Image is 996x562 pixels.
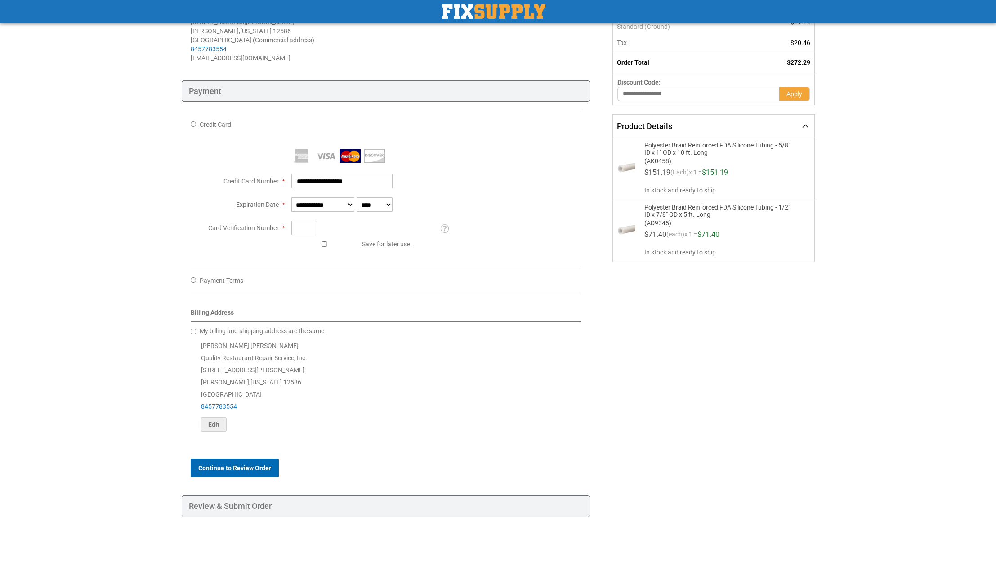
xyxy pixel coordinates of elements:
[191,54,290,62] span: [EMAIL_ADDRESS][DOMAIN_NAME]
[340,149,361,163] img: MasterCard
[200,277,243,284] span: Payment Terms
[442,4,545,19] a: store logo
[198,464,271,472] span: Continue to Review Order
[786,90,802,98] span: Apply
[644,248,807,257] span: In stock and ready to ship
[689,169,702,180] span: x 1 =
[644,218,795,227] span: (AD9345)
[644,168,670,177] span: $151.19
[617,22,741,31] span: Standard (Ground)
[644,230,666,239] span: $71.40
[697,230,719,239] span: $71.40
[201,403,237,410] a: 8457783554
[191,45,227,53] a: 8457783554
[201,417,227,432] button: Edit
[362,241,412,248] span: Save for later use.
[182,80,590,102] div: Payment
[791,39,810,46] span: $20.46
[208,224,279,232] span: Card Verification Number
[670,169,689,180] span: (Each)
[191,459,279,477] button: Continue to Review Order
[191,308,581,322] div: Billing Address
[442,4,545,19] img: Fix Industrial Supply
[644,204,795,218] span: Polyester Braid Reinforced FDA Silicone Tubing - 1/2" ID x 7/8" OD x 5 ft. Long
[617,79,661,86] span: Discount Code:
[644,142,795,156] span: Polyester Braid Reinforced FDA Silicone Tubing - 5/8" ID x 1" OD x 10 ft. Long
[364,149,385,163] img: Discover
[223,178,279,185] span: Credit Card Number
[250,379,282,386] span: [US_STATE]
[316,149,336,163] img: Visa
[191,340,581,432] div: [PERSON_NAME] [PERSON_NAME] Quality Restaurant Repair Service, Inc. [STREET_ADDRESS][PERSON_NAME]...
[791,18,810,26] span: $29.24
[702,168,728,177] span: $151.19
[787,59,810,66] span: $272.29
[644,186,807,195] span: In stock and ready to ship
[666,231,684,242] span: (each)
[684,231,697,242] span: x 1 =
[613,35,746,51] th: Tax
[617,121,672,131] span: Product Details
[779,87,810,101] button: Apply
[182,495,590,517] div: Review & Submit Order
[240,27,272,35] span: [US_STATE]
[236,201,279,208] span: Expiration Date
[617,221,635,239] img: Polyester Braid Reinforced FDA Silicone Tubing - 1/2" ID x 7/8" OD x 5 ft. Long
[644,156,795,165] span: (AK0458)
[617,159,635,177] img: Polyester Braid Reinforced FDA Silicone Tubing - 5/8" ID x 1" OD x 10 ft. Long
[200,327,324,335] span: My billing and shipping address are the same
[291,149,312,163] img: American Express
[617,59,649,66] strong: Order Total
[208,421,219,428] span: Edit
[200,121,231,128] span: Credit Card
